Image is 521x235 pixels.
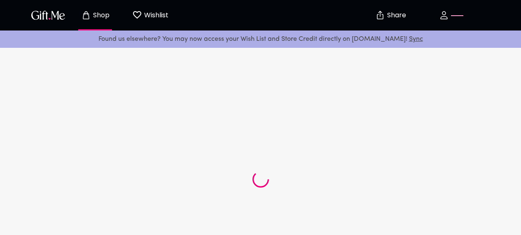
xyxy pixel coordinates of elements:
img: secure [375,10,385,20]
p: Shop [91,12,110,19]
button: GiftMe Logo [29,10,68,20]
p: Wishlist [142,10,168,21]
a: Sync [409,36,423,42]
button: Store page [72,2,118,28]
p: Found us elsewhere? You may now access your Wish List and Store Credit directly on [DOMAIN_NAME]! [7,34,514,45]
button: Share [376,1,405,30]
p: Share [385,12,406,19]
img: GiftMe Logo [30,9,67,21]
button: Wishlist page [128,2,173,28]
